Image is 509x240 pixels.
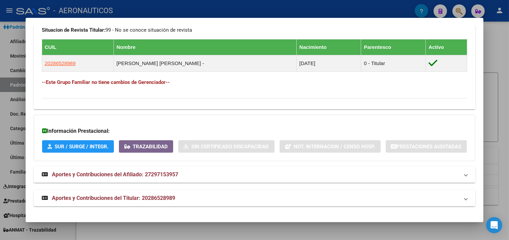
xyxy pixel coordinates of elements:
span: Trazabilidad [133,144,168,150]
button: Prestaciones Auditadas [386,140,467,153]
strong: Situacion de Revista Titular: [42,27,105,33]
td: 0 - Titular [361,55,426,71]
td: [PERSON_NAME] [PERSON_NAME] - [114,55,296,71]
th: Nacimiento [296,39,361,55]
th: Activo [426,39,467,55]
h4: --Este Grupo Familiar no tiene cambios de Gerenciador-- [42,79,468,86]
span: 20286528989 [45,60,76,66]
span: 99 - No se conoce situación de revista [42,27,192,33]
button: SUR / SURGE / INTEGR. [42,140,114,153]
span: Aportes y Contribuciones del Afiliado: 27297153957 [52,171,178,178]
th: CUIL [42,39,114,55]
span: Aportes y Contribuciones del Titular: 20286528989 [52,195,175,201]
td: [DATE] [296,55,361,71]
h3: Información Prestacional: [42,127,467,135]
span: Not. Internacion / Censo Hosp. [294,144,375,150]
span: SUR / SURGE / INTEGR. [55,144,108,150]
span: Sin Certificado Discapacidad [191,144,269,150]
button: Sin Certificado Discapacidad [178,140,275,153]
button: Not. Internacion / Censo Hosp. [280,140,381,153]
mat-expansion-panel-header: Aportes y Contribuciones del Afiliado: 27297153957 [34,167,476,183]
mat-expansion-panel-header: Aportes y Contribuciones del Titular: 20286528989 [34,190,476,206]
span: Prestaciones Auditadas [397,144,462,150]
div: Open Intercom Messenger [486,217,502,233]
button: Trazabilidad [119,140,173,153]
th: Nombre [114,39,296,55]
th: Parentesco [361,39,426,55]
